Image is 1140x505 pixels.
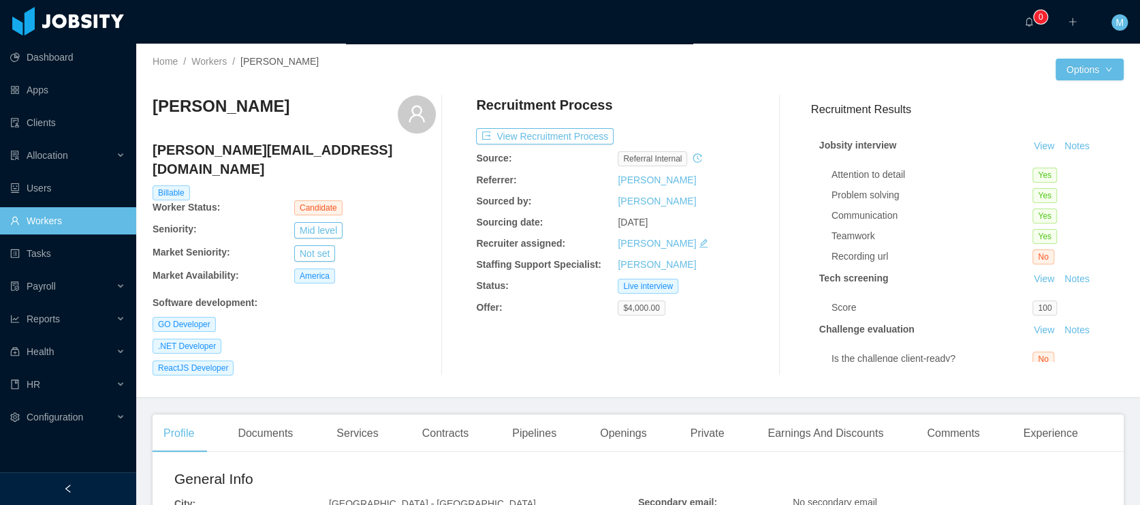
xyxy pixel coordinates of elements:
[10,380,20,389] i: icon: book
[191,56,227,67] a: Workers
[27,346,54,357] span: Health
[1032,188,1057,203] span: Yes
[10,240,125,267] a: icon: profileTasks
[1032,352,1054,367] span: No
[680,414,735,453] div: Private
[1032,209,1057,224] span: Yes
[27,150,68,161] span: Allocation
[618,174,696,185] a: [PERSON_NAME]
[10,174,125,202] a: icon: robotUsers
[10,44,125,71] a: icon: pie-chartDashboard
[10,347,20,356] i: icon: medicine-box
[832,209,1033,223] div: Communication
[476,174,516,185] b: Referrer:
[153,317,216,332] span: GO Developer
[294,269,335,284] span: America
[1059,138,1095,155] button: Notes
[618,238,696,249] a: [PERSON_NAME]
[174,468,638,490] h2: General Info
[589,414,658,453] div: Openings
[10,412,20,422] i: icon: setting
[153,361,234,376] span: ReactJS Developer
[476,238,565,249] b: Recruiter assigned:
[916,414,990,453] div: Comments
[819,324,915,335] strong: Challenge evaluation
[1013,414,1089,453] div: Experience
[153,95,289,117] h3: [PERSON_NAME]
[832,229,1033,243] div: Teamwork
[501,414,567,453] div: Pipelines
[407,104,426,123] i: icon: user
[1115,14,1124,31] span: M
[10,314,20,324] i: icon: line-chart
[411,414,479,453] div: Contracts
[476,153,511,164] b: Source:
[832,249,1033,264] div: Recording url
[10,207,125,234] a: icon: userWorkers
[326,414,389,453] div: Services
[618,301,665,316] span: $4,000.00
[1034,10,1047,24] sup: 0
[294,245,335,262] button: Not set
[1024,17,1034,27] i: icon: bell
[618,217,648,228] span: [DATE]
[153,297,257,308] b: Software development :
[294,200,343,215] span: Candidate
[1029,273,1059,284] a: View
[10,109,125,136] a: icon: auditClients
[153,185,190,200] span: Billable
[227,414,304,453] div: Documents
[1032,168,1057,183] span: Yes
[832,352,1033,366] div: Is the challenge client-ready?
[183,56,186,67] span: /
[153,56,178,67] a: Home
[476,196,531,206] b: Sourced by:
[27,412,83,423] span: Configuration
[10,76,125,104] a: icon: appstoreApps
[1068,17,1077,27] i: icon: plus
[618,259,696,270] a: [PERSON_NAME]
[819,140,897,151] strong: Jobsity interview
[27,313,60,324] span: Reports
[153,414,205,453] div: Profile
[1032,249,1054,264] span: No
[618,279,678,294] span: Live interview
[832,188,1033,202] div: Problem solving
[476,259,601,270] b: Staffing Support Specialist:
[27,281,56,292] span: Payroll
[1056,59,1124,80] button: Optionsicon: down
[1059,271,1095,288] button: Notes
[476,131,614,142] a: icon: exportView Recruitment Process
[618,151,687,166] span: Referral internal
[240,56,319,67] span: [PERSON_NAME]
[10,281,20,291] i: icon: file-protect
[153,202,220,213] b: Worker Status:
[232,56,235,67] span: /
[699,239,708,248] i: icon: edit
[1032,301,1057,316] span: 100
[757,414,894,453] div: Earnings And Discounts
[832,168,1033,182] div: Attention to detail
[27,379,40,390] span: HR
[1059,322,1095,339] button: Notes
[1029,140,1059,151] a: View
[153,140,436,179] h4: [PERSON_NAME][EMAIL_ADDRESS][DOMAIN_NAME]
[153,247,230,258] b: Market Seniority:
[618,196,696,206] a: [PERSON_NAME]
[819,273,889,284] strong: Tech screening
[1032,229,1057,244] span: Yes
[153,339,221,354] span: .NET Developer
[476,95,612,114] h4: Recruitment Process
[153,270,239,281] b: Market Availability:
[693,153,702,163] i: icon: history
[476,128,614,144] button: icon: exportView Recruitment Process
[1029,324,1059,335] a: View
[476,302,502,313] b: Offer:
[153,224,197,234] b: Seniority:
[476,280,508,291] b: Status:
[294,222,343,239] button: Mid level
[832,301,1033,315] div: Score
[811,101,1124,118] h3: Recruitment Results
[476,217,543,228] b: Sourcing date:
[10,151,20,160] i: icon: solution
